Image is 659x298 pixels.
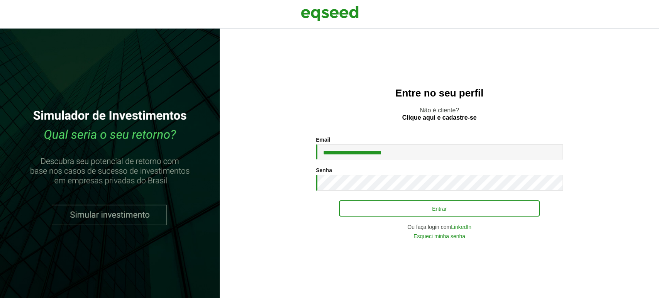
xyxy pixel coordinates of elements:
a: LinkedIn [451,224,471,230]
label: Email [316,137,330,142]
label: Senha [316,168,332,173]
div: Ou faça login com [316,224,563,230]
img: EqSeed Logo [301,4,359,23]
h2: Entre no seu perfil [235,88,644,99]
a: Clique aqui e cadastre-se [402,115,477,121]
p: Não é cliente? [235,107,644,121]
a: Esqueci minha senha [413,234,465,239]
button: Entrar [339,200,540,217]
